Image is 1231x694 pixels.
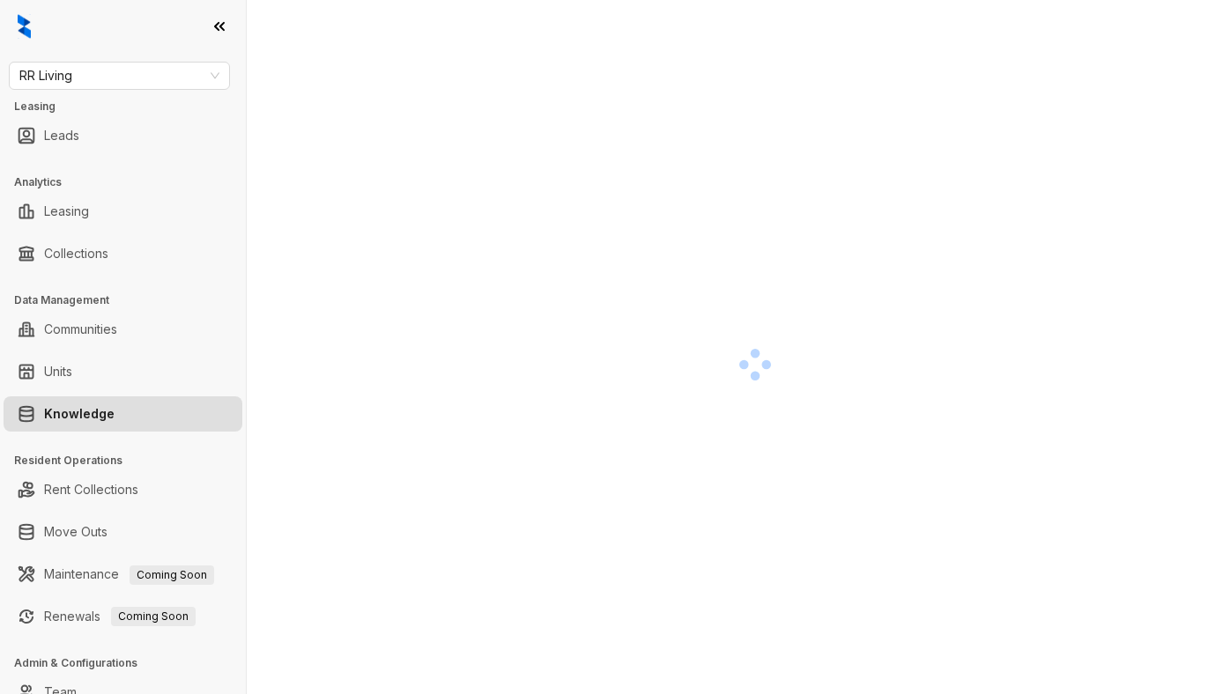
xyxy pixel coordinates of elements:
[44,312,117,347] a: Communities
[44,396,115,432] a: Knowledge
[44,514,108,550] a: Move Outs
[14,174,246,190] h3: Analytics
[4,557,242,592] li: Maintenance
[14,99,246,114] h3: Leasing
[4,236,242,271] li: Collections
[4,118,242,153] li: Leads
[44,599,196,634] a: RenewalsComing Soon
[19,63,219,89] span: RR Living
[4,599,242,634] li: Renewals
[44,472,138,507] a: Rent Collections
[4,472,242,507] li: Rent Collections
[44,118,79,153] a: Leads
[44,354,72,389] a: Units
[111,607,196,626] span: Coming Soon
[4,514,242,550] li: Move Outs
[130,565,214,585] span: Coming Soon
[4,312,242,347] li: Communities
[14,453,246,469] h3: Resident Operations
[44,194,89,229] a: Leasing
[44,236,108,271] a: Collections
[14,655,246,671] h3: Admin & Configurations
[4,194,242,229] li: Leasing
[4,396,242,432] li: Knowledge
[18,14,31,39] img: logo
[14,292,246,308] h3: Data Management
[4,354,242,389] li: Units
